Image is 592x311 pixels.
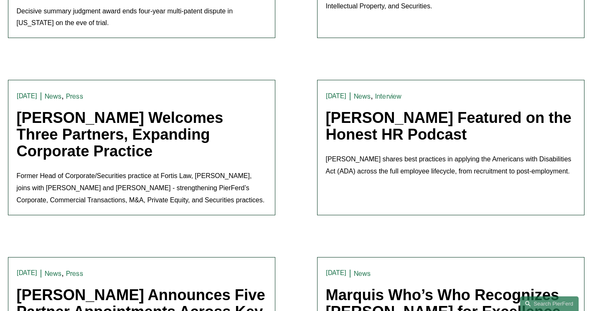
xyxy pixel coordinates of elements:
a: Interview [375,92,401,100]
p: Decisive summary judgment award ends four-year multi-patent dispute in [US_STATE] on the eve of t... [17,5,267,30]
a: News [354,270,371,278]
time: [DATE] [326,270,347,276]
a: Search this site [520,296,579,311]
span: , [371,91,373,100]
time: [DATE] [17,93,38,99]
a: News [45,270,62,278]
time: [DATE] [17,270,38,276]
a: [PERSON_NAME] Featured on the Honest HR Podcast [326,109,572,143]
a: [PERSON_NAME] Welcomes Three Partners, Expanding Corporate Practice [17,109,224,160]
span: , [61,268,64,278]
p: [PERSON_NAME] shares best practices in applying the Americans with Disabilities Act (ADA) across ... [326,153,576,178]
a: News [45,92,62,100]
a: News [354,92,371,100]
a: Press [66,270,83,278]
span: , [61,91,64,100]
p: Former Head of Corporate/Securities practice at Fortis Law, [PERSON_NAME], joins with [PERSON_NAM... [17,170,267,206]
a: Press [66,92,83,100]
time: [DATE] [326,93,347,99]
